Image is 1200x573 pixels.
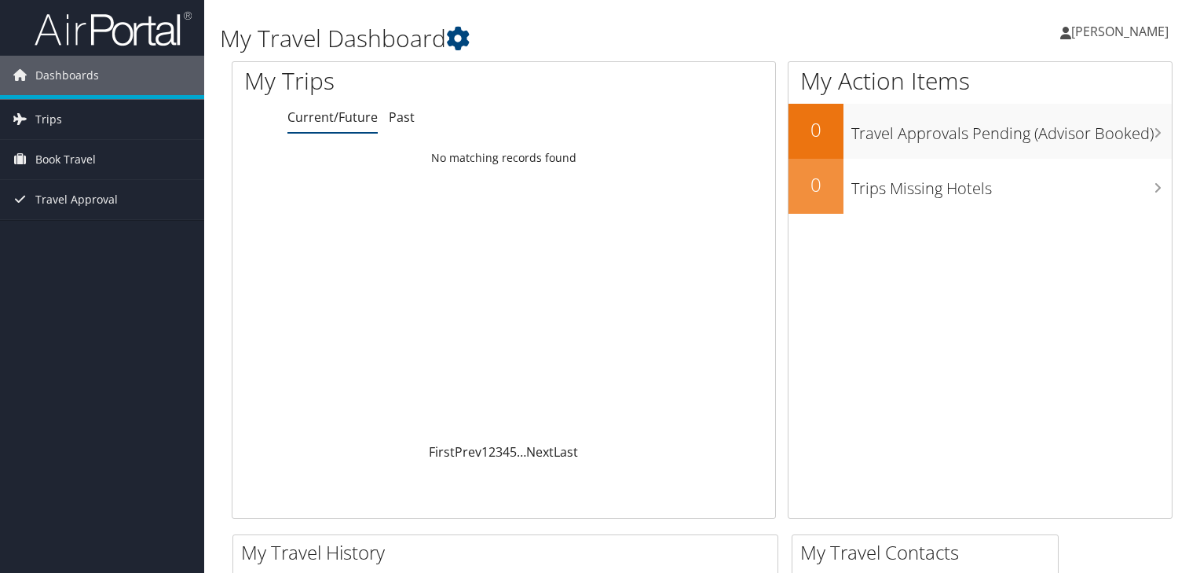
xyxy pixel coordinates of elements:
[455,443,481,461] a: Prev
[788,171,843,198] h2: 0
[244,64,537,97] h1: My Trips
[35,100,62,139] span: Trips
[788,159,1172,214] a: 0Trips Missing Hotels
[1060,8,1184,55] a: [PERSON_NAME]
[232,144,775,172] td: No matching records found
[35,56,99,95] span: Dashboards
[35,140,96,179] span: Book Travel
[35,180,118,219] span: Travel Approval
[510,443,517,461] a: 5
[481,443,488,461] a: 1
[496,443,503,461] a: 3
[517,443,526,461] span: …
[851,170,1172,200] h3: Trips Missing Hotels
[488,443,496,461] a: 2
[503,443,510,461] a: 4
[241,539,777,566] h2: My Travel History
[788,116,843,143] h2: 0
[35,10,192,47] img: airportal-logo.png
[526,443,554,461] a: Next
[554,443,578,461] a: Last
[429,443,455,461] a: First
[851,115,1172,145] h3: Travel Approvals Pending (Advisor Booked)
[1071,23,1169,40] span: [PERSON_NAME]
[800,539,1058,566] h2: My Travel Contacts
[389,108,415,126] a: Past
[287,108,378,126] a: Current/Future
[220,22,863,55] h1: My Travel Dashboard
[788,64,1172,97] h1: My Action Items
[788,104,1172,159] a: 0Travel Approvals Pending (Advisor Booked)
